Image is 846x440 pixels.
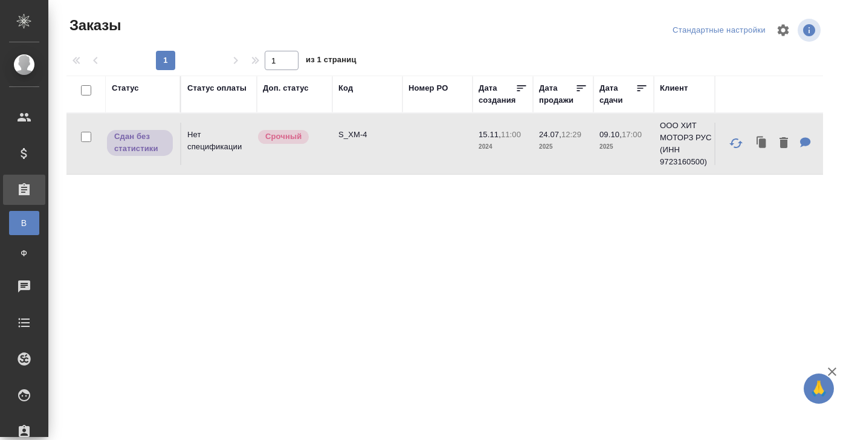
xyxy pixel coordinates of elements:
button: Клонировать [751,131,773,156]
div: Код [338,82,353,94]
div: Дата создания [479,82,515,106]
button: Обновить [722,129,751,158]
p: 2024 [479,141,527,153]
div: Дата сдачи [599,82,636,106]
button: Удалить [773,131,794,156]
p: 15.11, [479,130,501,139]
span: Посмотреть информацию [798,19,823,42]
button: 🙏 [804,374,834,404]
p: 24.07, [539,130,561,139]
div: Доп. статус [263,82,309,94]
p: ООО ХИТ МОТОРЗ РУС (ИНН 9723160500) [660,120,718,168]
span: Ф [15,247,33,259]
span: Настроить таблицу [769,16,798,45]
span: 🙏 [809,376,829,401]
a: Ф [9,241,39,265]
td: Нет спецификации [181,123,257,165]
div: Дата продажи [539,82,575,106]
p: 09.10, [599,130,622,139]
p: 11:00 [501,130,521,139]
p: 12:29 [561,130,581,139]
p: 2025 [599,141,648,153]
div: Выставляет ПМ, когда заказ сдан КМу, но начисления еще не проведены [106,129,174,157]
span: из 1 страниц [306,53,357,70]
div: Клиент [660,82,688,94]
p: Срочный [265,131,302,143]
div: split button [670,21,769,40]
span: В [15,217,33,229]
a: В [9,211,39,235]
p: Сдан без статистики [114,131,166,155]
p: 17:00 [622,130,642,139]
p: S_XM-4 [338,129,396,141]
div: Статус [112,82,139,94]
span: Заказы [66,16,121,35]
p: 2025 [539,141,587,153]
div: Номер PO [408,82,448,94]
div: Статус оплаты [187,82,247,94]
